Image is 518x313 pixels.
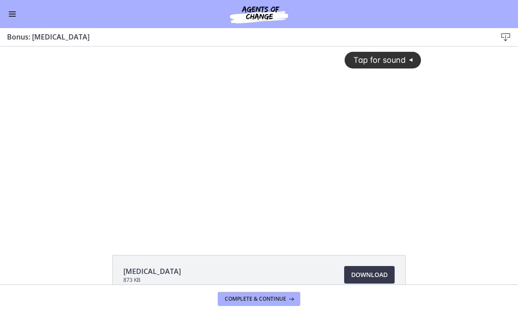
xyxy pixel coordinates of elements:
span: Tap for sound [345,9,406,18]
a: Download [344,266,395,284]
span: Download [351,270,388,280]
img: Agents of Change [206,4,312,25]
h3: Bonus: [MEDICAL_DATA] [7,32,483,42]
button: Enable menu [7,9,18,19]
span: [MEDICAL_DATA] [123,266,181,277]
span: Complete & continue [225,295,286,302]
button: Complete & continue [218,292,300,306]
span: 873 KB [123,277,181,284]
button: Tap for sound [345,5,421,22]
